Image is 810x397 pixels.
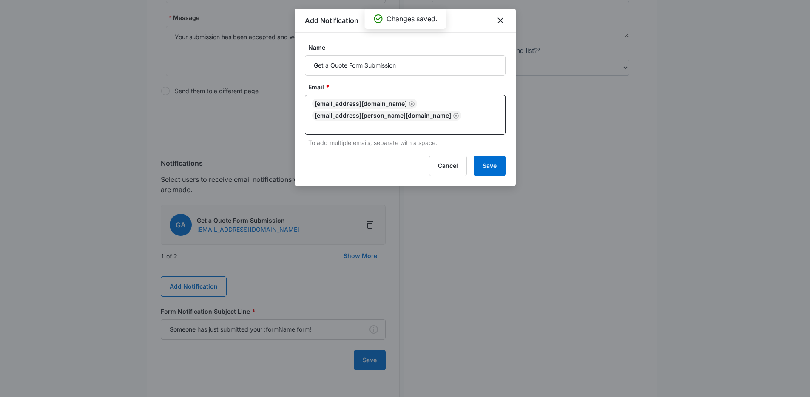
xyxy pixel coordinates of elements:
[308,43,509,52] label: Name
[312,111,461,121] div: [EMAIL_ADDRESS][PERSON_NAME][DOMAIN_NAME]
[308,138,506,147] p: To add multiple emails, separate with a space.
[453,113,459,119] button: Remove
[429,156,467,176] button: Cancel
[308,82,509,91] label: Email
[387,14,437,24] p: Changes saved.
[6,252,27,259] span: Submit
[312,99,417,109] div: [EMAIL_ADDRESS][DOMAIN_NAME]
[474,156,506,176] button: Save
[409,101,415,107] button: Remove
[305,15,358,26] h1: Add Notification
[495,15,506,26] button: close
